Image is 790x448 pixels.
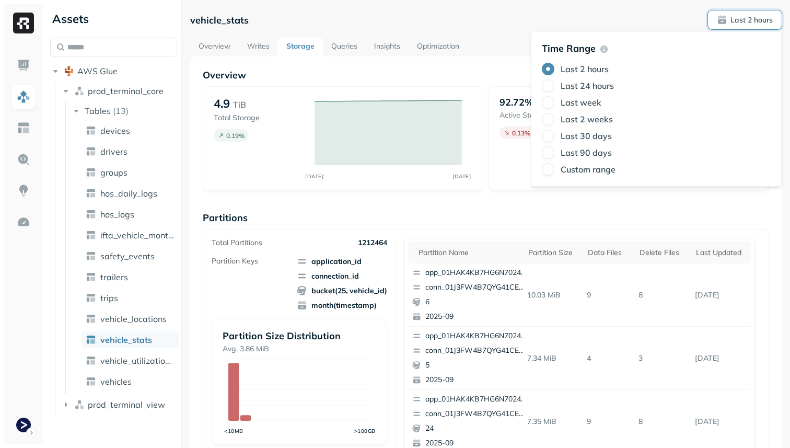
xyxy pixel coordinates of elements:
span: hos_logs [100,209,134,220]
button: app_01HAK4KB7HG6N7024210G3S8D5conn_01J3FW4B7QYG41CEF10B424BJT62025-09 [408,263,531,326]
span: Tables [85,106,111,116]
img: table [86,355,96,366]
p: 6 [425,297,527,307]
p: app_01HAK4KB7HG6N7024210G3S8D5 [425,331,527,341]
a: Storage [278,38,323,56]
a: safety_events [82,248,179,265]
a: ifta_vehicle_months [82,227,179,244]
p: 2025-09 [425,375,527,385]
p: 0.19 % [226,132,245,140]
a: vehicles [82,373,179,390]
span: drivers [100,146,127,157]
p: Sep 23, 2025 [691,286,751,304]
img: table [86,146,96,157]
img: Ryft [13,13,34,33]
span: ifta_vehicle_months [100,230,175,240]
label: Custom range [561,164,615,175]
img: Terminal [16,418,31,432]
span: prod_terminal_core [88,86,164,96]
a: hos_daily_logs [82,185,179,202]
img: table [86,314,96,324]
span: vehicle_utilization_day [100,355,175,366]
span: vehicle_locations [100,314,167,324]
span: bucket(25, vehicle_id) [297,285,387,296]
img: table [86,209,96,220]
img: table [86,230,96,240]
img: table [86,335,96,345]
span: safety_events [100,251,155,261]
p: Active storage [499,110,549,120]
p: 9 [583,412,634,431]
label: Last 24 hours [561,81,614,91]
p: 92.72% [499,96,533,108]
a: trips [82,290,179,306]
tspan: <10MB [224,428,243,434]
p: Time Range [542,42,596,54]
a: Insights [366,38,409,56]
button: Last 2 hours [708,10,782,29]
span: connection_id [297,271,387,281]
label: Last week [561,97,601,108]
span: month(timestamp) [297,300,387,311]
p: app_01HAK4KB7HG6N7024210G3S8D5 [425,268,527,278]
p: Total Partitions [212,238,262,248]
button: app_01HAK4KB7HG6N7024210G3S8D5conn_01J3FW4B7QYG41CEF10B424BJT52025-09 [408,327,531,389]
img: Insights [17,184,30,198]
p: Last 2 hours [730,15,773,25]
span: AWS Glue [77,66,118,76]
button: Tables(13) [71,102,178,119]
a: Overview [190,38,239,56]
p: 2025-09 [425,312,527,322]
label: Last 30 days [561,131,612,141]
a: drivers [82,143,179,160]
tspan: [DATE] [453,173,471,179]
span: groups [100,167,127,178]
p: Partitions [203,212,769,224]
p: 9 [583,286,634,304]
div: Partition size [528,248,578,258]
a: Queries [323,38,366,56]
img: table [86,188,96,199]
p: Sep 23, 2025 [691,412,751,431]
img: Dashboard [17,59,30,72]
div: Assets [50,10,177,27]
div: Last updated [696,248,746,258]
span: prod_terminal_view [88,399,165,410]
a: vehicle_locations [82,311,179,327]
img: Assets [17,90,30,104]
a: vehicle_utilization_day [82,352,179,369]
a: trailers [82,269,179,285]
p: 24 [425,423,527,434]
span: hos_daily_logs [100,188,157,199]
p: Total Storage [214,113,304,123]
label: Last 2 weeks [561,114,613,124]
p: 5 [425,360,527,371]
a: vehicle_stats [82,331,179,348]
p: 10.03 MiB [523,286,583,304]
p: 7.34 MiB [523,349,583,367]
button: AWS Glue [50,63,177,79]
p: Overview [203,69,769,81]
img: Query Explorer [17,153,30,166]
p: 4.9 [214,96,230,111]
img: table [86,125,96,136]
p: 8 [634,286,691,304]
p: ( 13 ) [113,106,129,116]
a: hos_logs [82,206,179,223]
img: Optimization [17,215,30,229]
p: Avg. 3.86 MiB [223,344,376,354]
button: prod_terminal_core [61,83,178,99]
a: Optimization [409,38,468,56]
div: Partition name [419,248,518,258]
img: table [86,272,96,282]
img: table [86,251,96,261]
img: table [86,376,96,387]
img: root [64,66,74,76]
img: namespace [74,86,85,96]
p: 1212464 [358,238,387,248]
img: table [86,167,96,178]
label: Last 90 days [561,147,612,158]
span: devices [100,125,130,136]
p: 3 [634,349,691,367]
p: TiB [233,98,246,111]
